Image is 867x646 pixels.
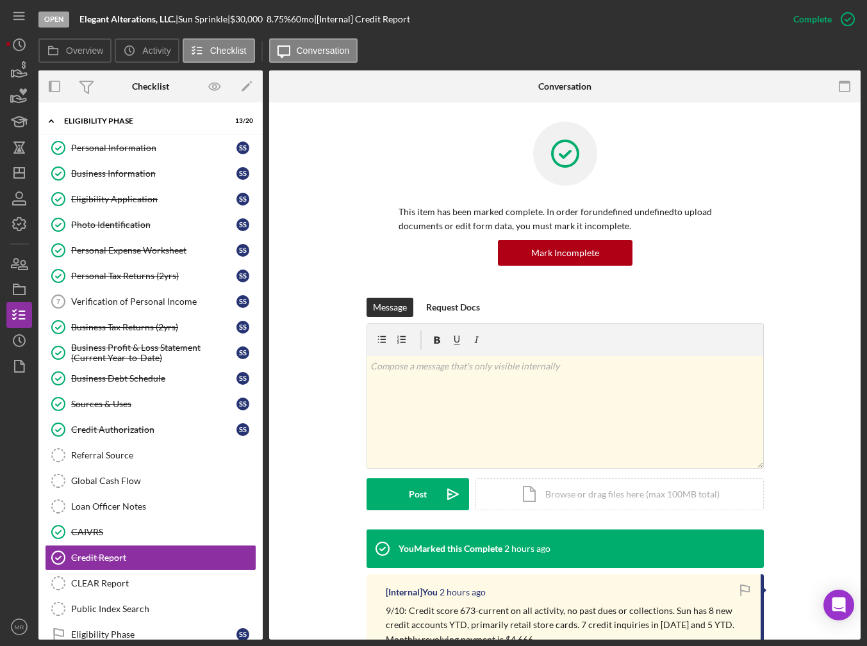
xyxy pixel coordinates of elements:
[115,38,179,63] button: Activity
[269,38,358,63] button: Conversation
[71,194,236,204] div: Eligibility Application
[71,527,256,537] div: CAIVRS
[399,544,502,554] div: You Marked this Complete
[71,343,236,363] div: Business Profit & Loss Statement (Current Year-to-Date)
[504,544,550,554] time: 2025-09-10 14:00
[45,494,256,519] a: Loan Officer Notes
[71,245,236,255] div: Personal Expense Worksheet
[45,186,256,212] a: Eligibility ApplicationSS
[236,423,249,436] div: S S
[236,372,249,385] div: S S
[71,399,236,409] div: Sources & Uses
[71,220,236,230] div: Photo Identification
[71,578,256,588] div: CLEAR Report
[45,238,256,263] a: Personal Expense WorksheetSS
[38,38,111,63] button: Overview
[236,193,249,206] div: S S
[367,478,469,510] button: Post
[6,614,32,640] button: MR
[45,340,256,366] a: Business Profit & Loss Statement (Current Year-to-Date)SS
[79,13,176,24] b: Elegant Alterations, LLC.
[71,604,256,614] div: Public Index Search
[183,38,255,63] button: Checklist
[440,587,486,597] time: 2025-09-10 14:00
[45,263,256,289] a: Personal Tax Returns (2yrs)SS
[236,218,249,231] div: S S
[230,117,253,125] div: 13 / 20
[45,212,256,238] a: Photo IdentificationSS
[71,168,236,179] div: Business Information
[297,45,350,56] label: Conversation
[45,289,256,314] a: 7Verification of Personal IncomeSS
[66,45,103,56] label: Overview
[267,14,291,24] div: 8.75 %
[498,240,632,266] button: Mark Incomplete
[314,14,410,24] div: | [Internal] Credit Report
[538,81,591,92] div: Conversation
[45,570,256,596] a: CLEAR Report
[71,501,256,512] div: Loan Officer Notes
[142,45,170,56] label: Activity
[236,398,249,410] div: S S
[793,6,832,32] div: Complete
[45,314,256,340] a: Business Tax Returns (2yrs)SS
[531,240,599,266] div: Mark Incomplete
[45,596,256,622] a: Public Index Search
[71,271,236,281] div: Personal Tax Returns (2yrs)
[236,295,249,308] div: S S
[71,322,236,332] div: Business Tax Returns (2yrs)
[45,417,256,442] a: Credit AuthorizationSS
[236,321,249,334] div: S S
[71,476,256,486] div: Global Cash Flow
[409,478,427,510] div: Post
[71,450,256,460] div: Referral Source
[45,468,256,494] a: Global Cash Flow
[79,14,178,24] div: |
[373,298,407,317] div: Message
[45,391,256,417] a: Sources & UsesSS
[45,519,256,545] a: CAIVRS
[399,205,732,234] p: This item has been marked complete. In order for undefined undefined to upload documents or edit ...
[236,628,249,641] div: S S
[367,298,413,317] button: Message
[45,135,256,161] a: Personal InformationSS
[236,346,249,359] div: S S
[15,624,24,631] text: MR
[236,244,249,257] div: S S
[45,442,256,468] a: Referral Source
[56,298,60,305] tspan: 7
[132,81,169,92] div: Checklist
[45,366,256,391] a: Business Debt ScheduleSS
[386,587,438,597] div: [Internal] You
[71,373,236,384] div: Business Debt Schedule
[45,545,256,570] a: Credit Report
[420,298,486,317] button: Request Docs
[45,161,256,186] a: Business InformationSS
[230,13,263,24] span: $30,000
[178,14,230,24] div: Sun Sprinkle |
[71,296,236,307] div: Verification of Personal Income
[38,12,69,28] div: Open
[71,553,256,563] div: Credit Report
[71,629,236,640] div: Eligibility Phase
[71,424,236,435] div: Credit Authorization
[823,590,854,620] div: Open Intercom Messenger
[236,167,249,180] div: S S
[236,141,249,154] div: S S
[210,45,247,56] label: Checklist
[426,298,480,317] div: Request Docs
[291,14,314,24] div: 60 mo
[64,117,221,125] div: Eligibility Phase
[71,143,236,153] div: Personal Information
[236,270,249,282] div: S S
[780,6,861,32] button: Complete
